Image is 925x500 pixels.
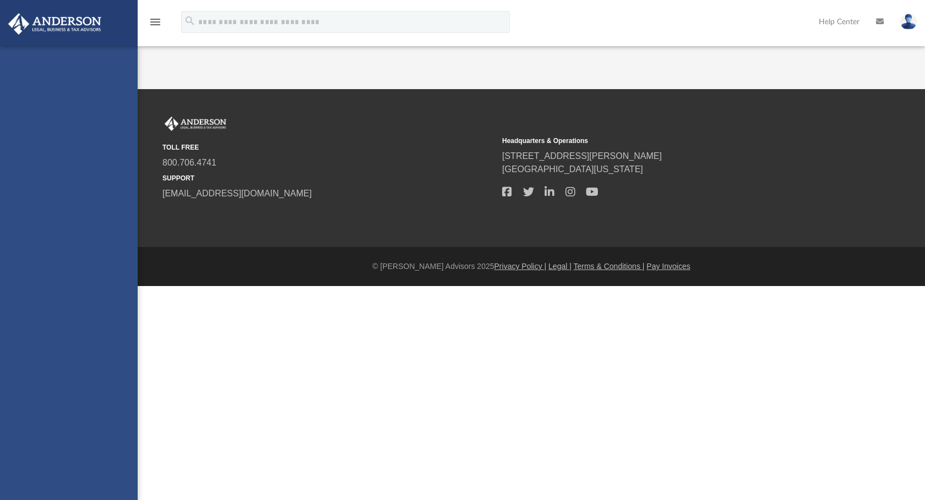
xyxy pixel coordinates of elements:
[138,261,925,272] div: © [PERSON_NAME] Advisors 2025
[502,151,662,161] a: [STREET_ADDRESS][PERSON_NAME]
[574,262,645,271] a: Terms & Conditions |
[162,158,216,167] a: 800.706.4741
[149,15,162,29] i: menu
[5,13,105,35] img: Anderson Advisors Platinum Portal
[162,189,312,198] a: [EMAIL_ADDRESS][DOMAIN_NAME]
[900,14,917,30] img: User Pic
[149,21,162,29] a: menu
[162,142,494,152] small: TOLL FREE
[502,164,643,174] a: [GEOGRAPHIC_DATA][US_STATE]
[162,173,494,183] small: SUPPORT
[502,136,834,146] small: Headquarters & Operations
[548,262,572,271] a: Legal |
[162,117,228,131] img: Anderson Advisors Platinum Portal
[494,262,547,271] a: Privacy Policy |
[184,15,196,27] i: search
[646,262,690,271] a: Pay Invoices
